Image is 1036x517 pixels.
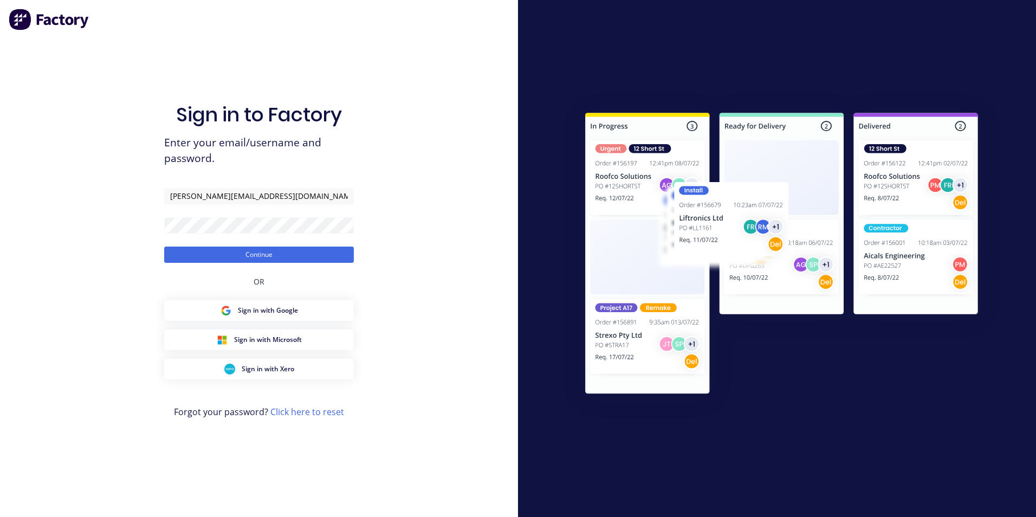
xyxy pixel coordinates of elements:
button: Google Sign inSign in with Google [164,300,354,321]
button: Microsoft Sign inSign in with Microsoft [164,329,354,350]
span: Enter your email/username and password. [164,135,354,166]
input: Email/Username [164,188,354,204]
img: Factory [9,9,90,30]
span: Sign in with Google [238,306,298,315]
img: Xero Sign in [224,364,235,374]
h1: Sign in to Factory [176,103,342,126]
img: Microsoft Sign in [217,334,228,345]
span: Sign in with Xero [242,364,294,374]
span: Sign in with Microsoft [234,335,302,345]
button: Continue [164,247,354,263]
img: Google Sign in [221,305,231,316]
span: Forgot your password? [174,405,344,418]
button: Xero Sign inSign in with Xero [164,359,354,379]
img: Sign in [561,91,1002,419]
a: Click here to reset [270,406,344,418]
div: OR [254,263,264,300]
